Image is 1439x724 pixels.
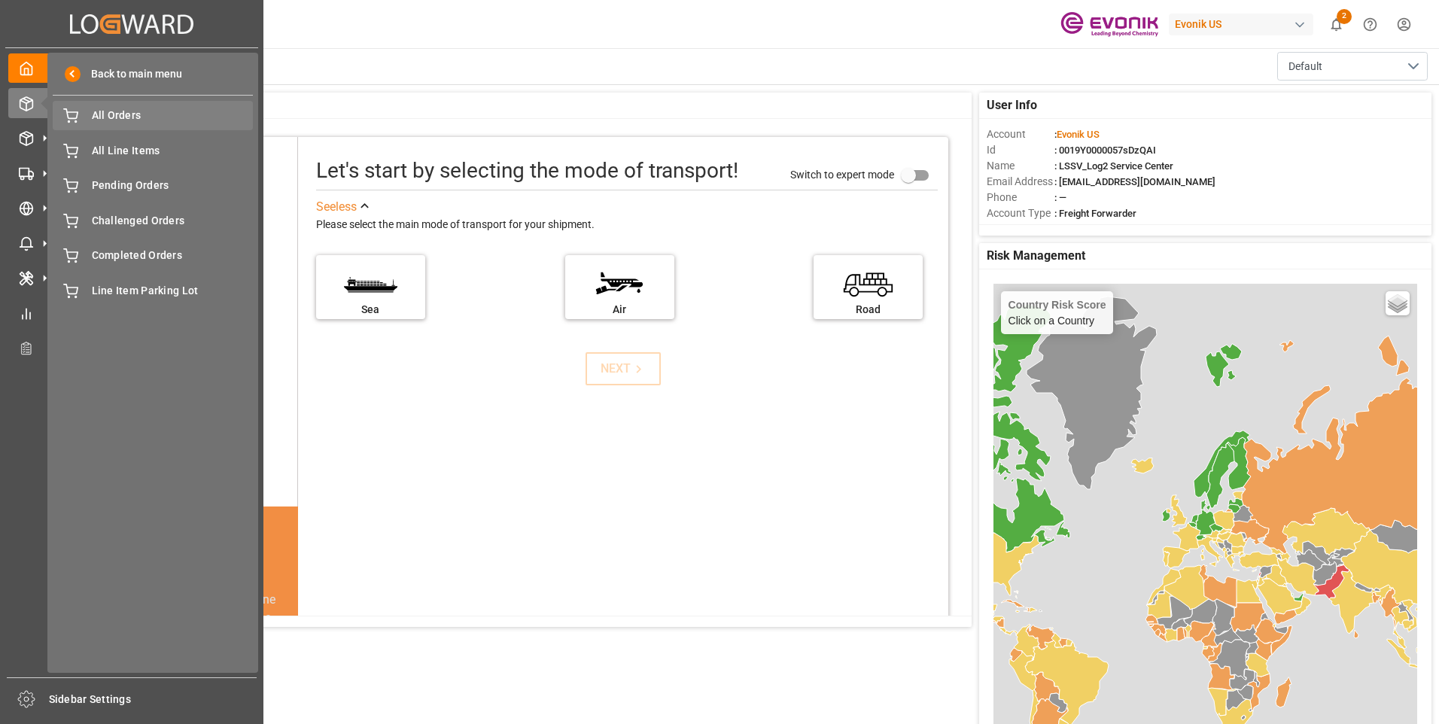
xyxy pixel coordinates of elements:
button: NEXT [586,352,661,385]
div: Sea [324,302,418,318]
button: Help Center [1353,8,1387,41]
div: Please select the main mode of transport for your shipment. [316,216,938,234]
span: Evonik US [1057,129,1100,140]
a: Transport Planner [8,333,255,363]
span: Back to main menu [81,66,182,82]
span: Account [987,126,1054,142]
span: User Info [987,96,1037,114]
span: Default [1288,59,1322,75]
span: Phone [987,190,1054,205]
span: Email Address [987,174,1054,190]
span: 2 [1337,9,1352,24]
a: My Reports [8,298,255,327]
span: Challenged Orders [92,213,254,229]
span: All Line Items [92,143,254,159]
span: : — [1054,192,1066,203]
span: Completed Orders [92,248,254,263]
span: Switch to expert mode [790,168,894,180]
span: : 0019Y0000057sDzQAI [1054,144,1156,156]
a: My Cockpit [8,53,255,83]
a: Line Item Parking Lot [53,275,253,305]
img: Evonik-brand-mark-Deep-Purple-RGB.jpeg_1700498283.jpeg [1060,11,1158,38]
button: Evonik US [1169,10,1319,38]
h4: Country Risk Score [1009,299,1106,311]
span: : [EMAIL_ADDRESS][DOMAIN_NAME] [1054,176,1215,187]
span: Account Type [987,205,1054,221]
span: Pending Orders [92,178,254,193]
a: All Line Items [53,135,253,165]
span: : [1054,129,1100,140]
a: Completed Orders [53,241,253,270]
div: NEXT [601,360,646,378]
div: Evonik US [1169,14,1313,35]
span: Sidebar Settings [49,692,257,707]
a: Layers [1386,291,1410,315]
span: Name [987,158,1054,174]
span: : Freight Forwarder [1054,208,1136,219]
button: open menu [1277,52,1428,81]
div: Road [821,302,915,318]
button: show 2 new notifications [1319,8,1353,41]
span: Risk Management [987,247,1085,265]
button: next slide / item [277,591,298,717]
a: All Orders [53,101,253,130]
span: Id [987,142,1054,158]
span: : LSSV_Log2 Service Center [1054,160,1173,172]
span: Line Item Parking Lot [92,283,254,299]
span: All Orders [92,108,254,123]
div: Air [573,302,667,318]
a: Pending Orders [53,171,253,200]
a: Challenged Orders [53,205,253,235]
div: See less [316,198,357,216]
div: Click on a Country [1009,299,1106,327]
div: Let's start by selecting the mode of transport! [316,155,738,187]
